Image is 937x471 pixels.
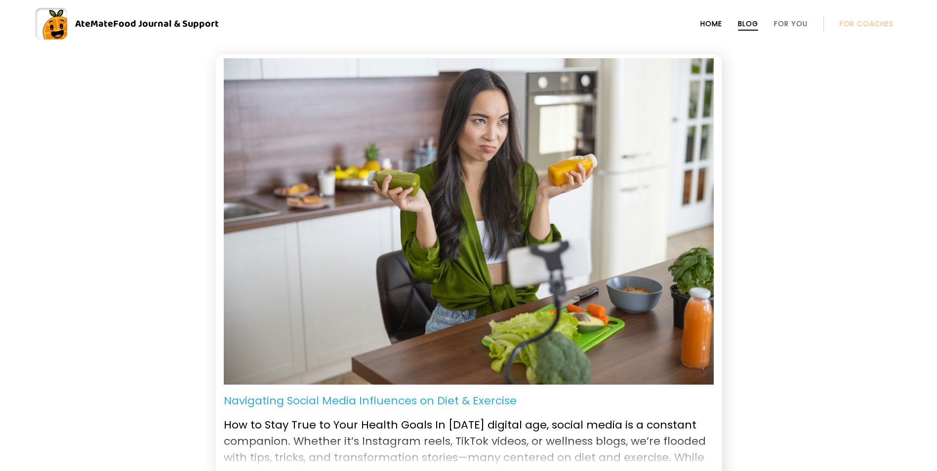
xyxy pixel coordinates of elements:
p: Navigating Social Media Influences on Diet & Exercise [224,392,517,409]
a: For Coaches [840,20,894,28]
a: Home [700,20,722,28]
p: How to Stay True to Your Health Goals In [DATE] digital age, social media is a constant companion... [224,409,714,464]
a: Blog [738,20,758,28]
a: AteMateFood Journal & Support [36,8,901,39]
span: Food Journal & Support [113,16,219,32]
a: For You [774,20,808,28]
div: AteMate [67,16,219,32]
img: Girl eating a cake [224,58,714,385]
